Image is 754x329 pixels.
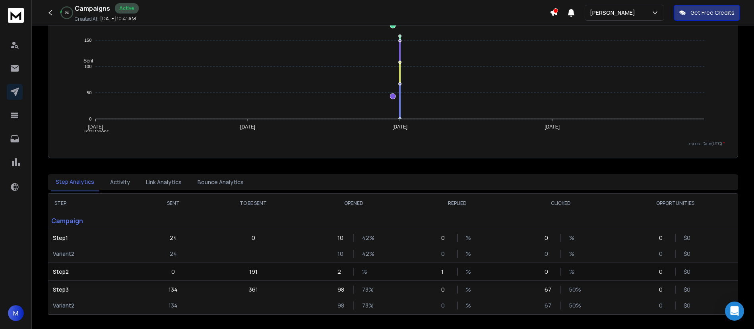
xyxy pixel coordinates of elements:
[545,124,560,130] tspan: [DATE]
[337,268,345,276] p: 2
[51,173,99,191] button: Step Analytics
[142,194,204,213] th: SENT
[337,234,345,242] p: 10
[8,305,24,321] button: M
[78,129,109,134] span: Total Opens
[61,141,725,147] p: x-axis : Date(UTC)
[88,124,103,130] tspan: [DATE]
[545,286,552,294] p: 67
[569,234,577,242] p: %
[100,16,136,22] p: [DATE] 10:41 AM
[441,250,449,258] p: 0
[170,250,177,258] p: 24
[405,194,509,213] th: REPLIED
[545,268,552,276] p: 0
[441,234,449,242] p: 0
[674,5,740,21] button: Get Free Credits
[466,286,474,294] p: %
[569,302,577,310] p: 50 %
[569,286,577,294] p: 50 %
[684,234,692,242] p: $ 0
[84,64,91,69] tspan: 100
[362,250,370,258] p: 42 %
[659,286,667,294] p: 0
[8,8,24,23] img: logo
[249,268,258,276] p: 191
[613,194,738,213] th: OPPORTUNITIES
[53,302,137,310] p: Variant 2
[690,9,735,17] p: Get Free Credits
[48,213,142,229] p: Campaign
[75,16,99,22] p: Created At:
[89,117,91,121] tspan: 0
[362,268,370,276] p: %
[87,90,91,95] tspan: 50
[53,268,137,276] p: Step 2
[684,286,692,294] p: $ 0
[170,234,177,242] p: 24
[441,302,449,310] p: 0
[545,250,552,258] p: 0
[84,38,91,43] tspan: 150
[249,286,258,294] p: 361
[725,302,744,321] div: Open Intercom Messenger
[337,302,345,310] p: 98
[659,250,667,258] p: 0
[569,250,577,258] p: %
[115,3,139,14] div: Active
[75,4,110,13] h1: Campaigns
[466,268,474,276] p: %
[569,268,577,276] p: %
[48,194,142,213] th: STEP
[509,194,613,213] th: CLICKED
[53,286,137,294] p: Step 3
[466,234,474,242] p: %
[684,268,692,276] p: $ 0
[204,194,302,213] th: TO BE SENT
[362,302,370,310] p: 73 %
[466,302,474,310] p: %
[590,9,638,17] p: [PERSON_NAME]
[466,250,474,258] p: %
[337,286,345,294] p: 98
[169,286,178,294] p: 134
[193,173,248,191] button: Bounce Analytics
[659,268,667,276] p: 0
[252,234,255,242] p: 0
[141,173,186,191] button: Link Analytics
[659,234,667,242] p: 0
[362,234,370,242] p: 42 %
[78,58,93,64] span: Sent
[684,302,692,310] p: $ 0
[659,302,667,310] p: 0
[240,124,255,130] tspan: [DATE]
[302,194,405,213] th: OPENED
[545,234,552,242] p: 0
[684,250,692,258] p: $ 0
[545,302,552,310] p: 67
[362,286,370,294] p: 73 %
[65,10,69,15] p: 6 %
[337,250,345,258] p: 10
[392,124,407,130] tspan: [DATE]
[53,250,137,258] p: Variant 2
[105,173,135,191] button: Activity
[441,286,449,294] p: 0
[53,234,137,242] p: Step 1
[441,268,449,276] p: 1
[169,302,178,310] p: 134
[171,268,175,276] p: 0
